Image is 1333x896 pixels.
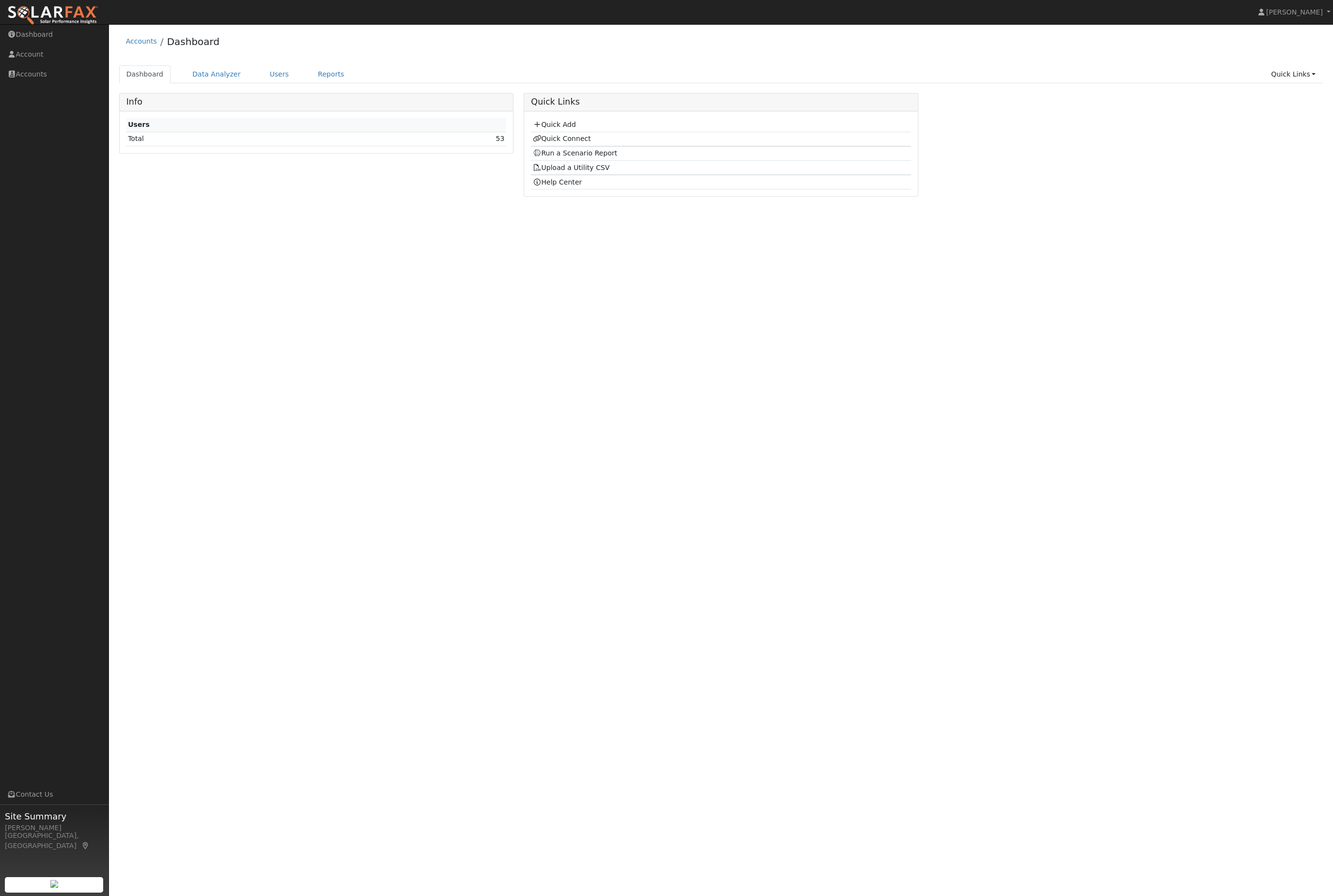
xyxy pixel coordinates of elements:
[1266,8,1323,16] span: [PERSON_NAME]
[50,880,58,888] img: retrieve
[1264,65,1323,83] a: Quick Links
[126,37,157,45] a: Accounts
[5,810,104,823] span: Site Summary
[119,65,171,83] a: Dashboard
[126,97,506,107] h5: Info
[81,842,90,850] a: Map
[310,65,351,83] a: Reports
[7,5,98,26] img: SolarFax
[496,135,505,142] a: 53
[185,65,248,83] a: Data Analyzer
[263,65,296,83] a: Users
[5,831,104,851] div: [GEOGRAPHIC_DATA], [GEOGRAPHIC_DATA]
[5,823,104,833] div: [PERSON_NAME]
[167,36,220,47] a: Dashboard
[531,97,911,107] h5: Quick Links
[533,121,576,128] a: Quick Add
[533,135,591,142] a: Quick Connect
[533,178,582,186] a: Help Center
[128,121,150,128] strong: Users
[126,132,360,146] td: Total
[533,164,610,171] a: Upload a Utility CSV
[533,149,618,157] a: Run a Scenario Report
